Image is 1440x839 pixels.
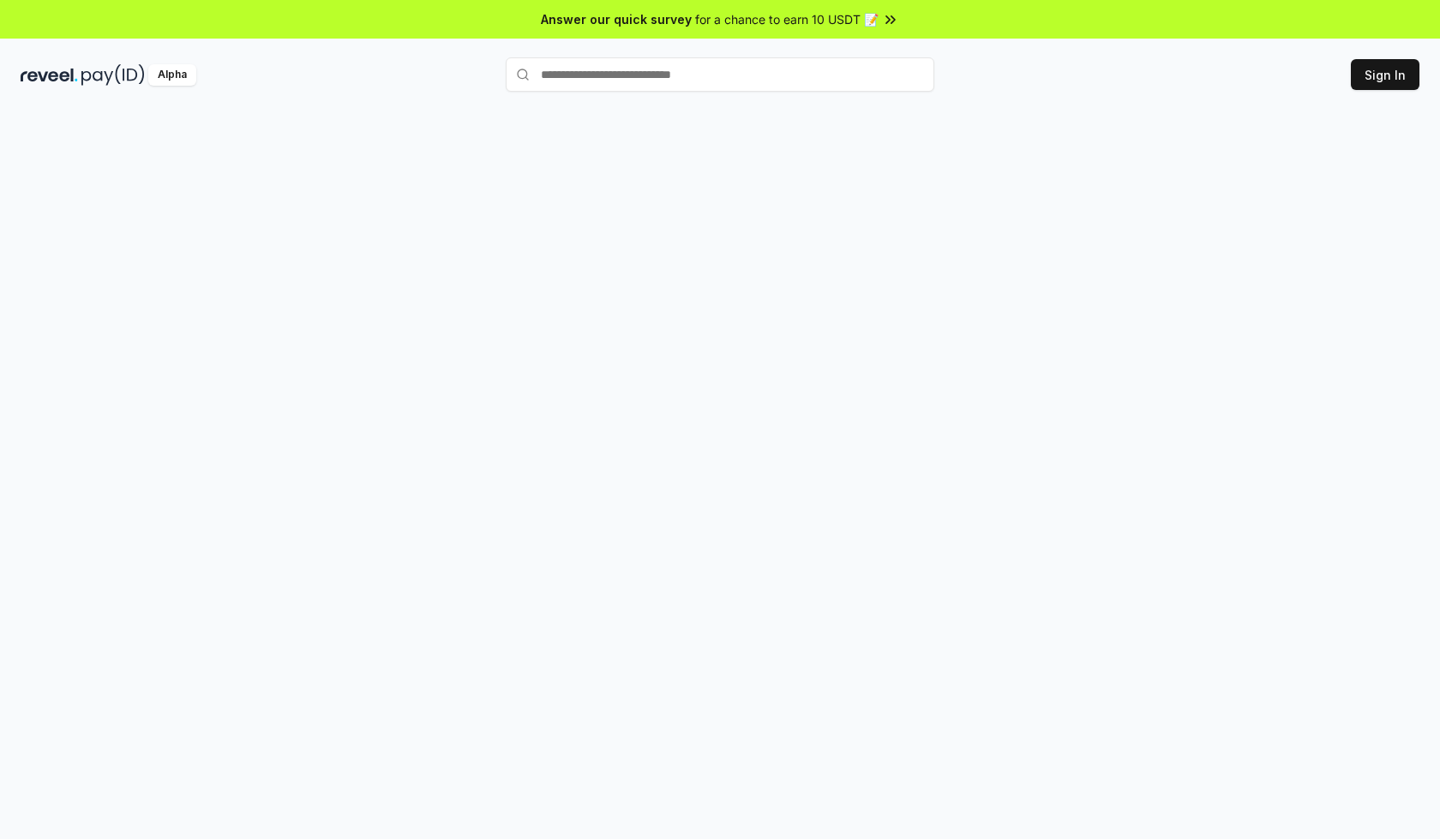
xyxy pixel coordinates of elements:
[21,64,78,86] img: reveel_dark
[541,10,692,28] span: Answer our quick survey
[695,10,879,28] span: for a chance to earn 10 USDT 📝
[148,64,196,86] div: Alpha
[1351,59,1419,90] button: Sign In
[81,64,145,86] img: pay_id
